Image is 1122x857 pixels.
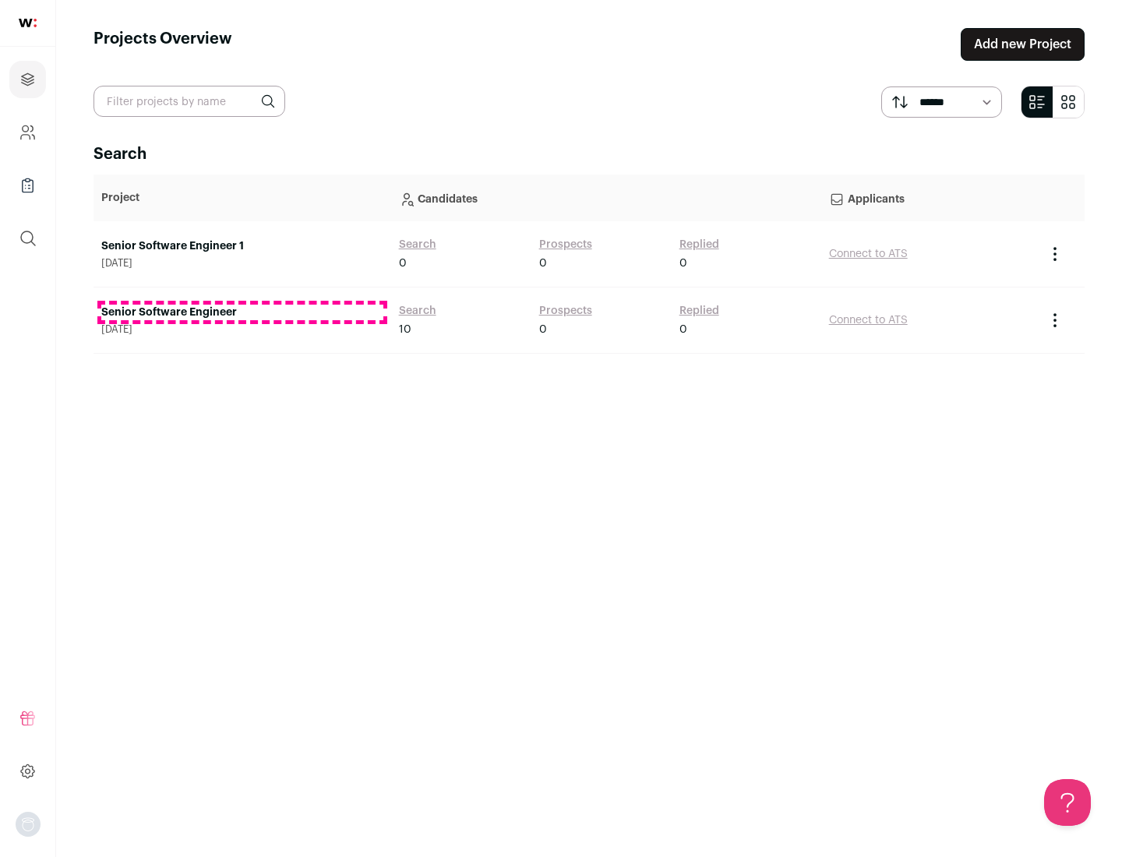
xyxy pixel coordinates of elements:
[539,237,592,252] a: Prospects
[9,61,46,98] a: Projects
[1046,311,1064,330] button: Project Actions
[93,28,232,61] h1: Projects Overview
[539,303,592,319] a: Prospects
[679,303,719,319] a: Replied
[399,256,407,271] span: 0
[93,86,285,117] input: Filter projects by name
[101,305,383,320] a: Senior Software Engineer
[9,114,46,151] a: Company and ATS Settings
[961,28,1085,61] a: Add new Project
[1044,779,1091,826] iframe: Help Scout Beacon - Open
[399,182,813,213] p: Candidates
[101,190,383,206] p: Project
[399,303,436,319] a: Search
[101,238,383,254] a: Senior Software Engineer 1
[539,322,547,337] span: 0
[16,812,41,837] img: nopic.png
[399,322,411,337] span: 10
[679,322,687,337] span: 0
[829,315,908,326] a: Connect to ATS
[1046,245,1064,263] button: Project Actions
[93,143,1085,165] h2: Search
[101,257,383,270] span: [DATE]
[9,167,46,204] a: Company Lists
[539,256,547,271] span: 0
[829,182,1030,213] p: Applicants
[829,249,908,259] a: Connect to ATS
[679,256,687,271] span: 0
[399,237,436,252] a: Search
[679,237,719,252] a: Replied
[101,323,383,336] span: [DATE]
[19,19,37,27] img: wellfound-shorthand-0d5821cbd27db2630d0214b213865d53afaa358527fdda9d0ea32b1df1b89c2c.svg
[16,812,41,837] button: Open dropdown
